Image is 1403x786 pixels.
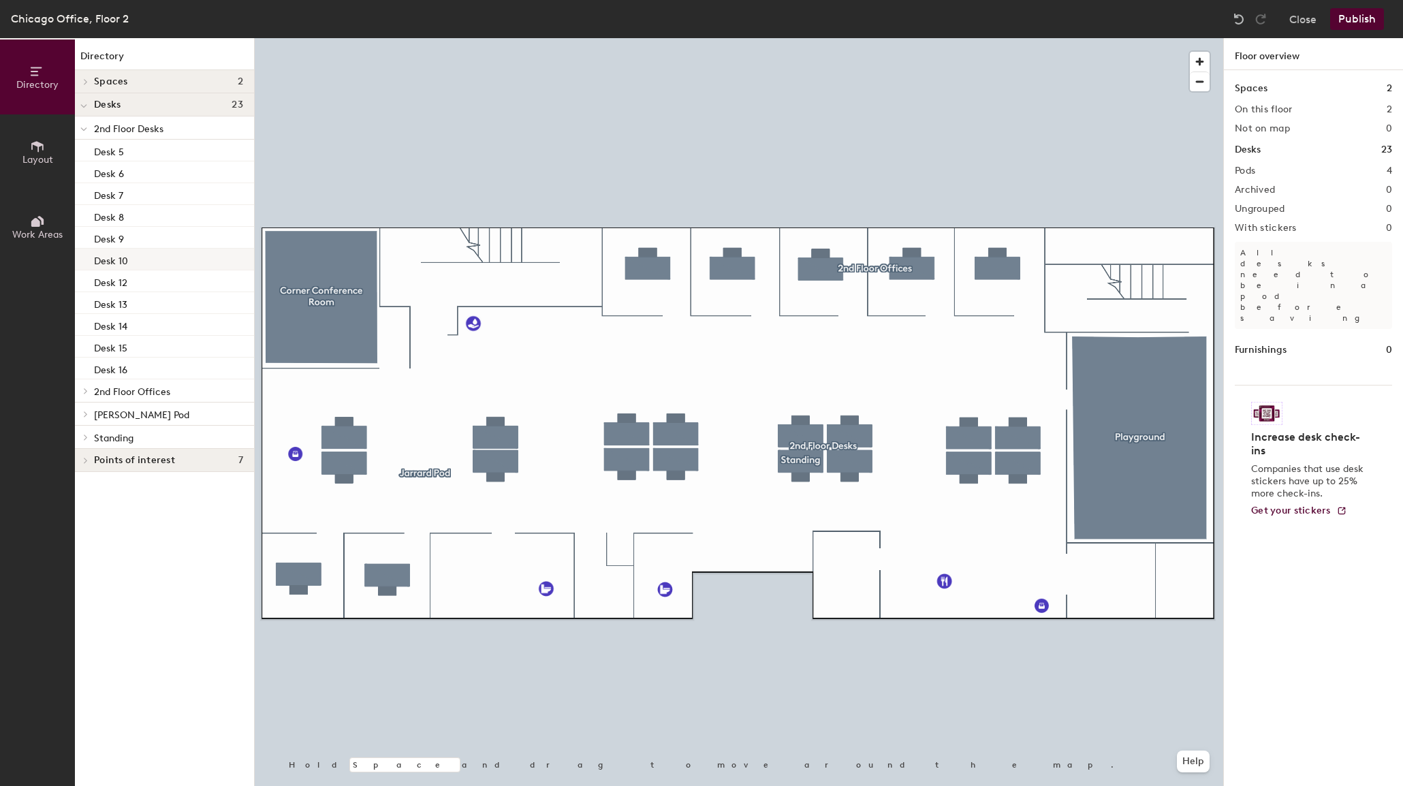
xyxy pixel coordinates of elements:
span: Work Areas [12,229,63,240]
a: Get your stickers [1251,505,1347,517]
p: Desk 10 [94,251,128,267]
h1: Directory [75,49,254,70]
p: Desk 16 [94,360,127,376]
span: Desks [94,99,121,110]
h2: Not on map [1235,123,1290,134]
p: Desk 5 [94,142,124,158]
span: 7 [238,455,243,466]
p: Desk 6 [94,164,124,180]
span: Directory [16,79,59,91]
h2: 4 [1387,166,1392,176]
p: All desks need to be in a pod before saving [1235,242,1392,329]
h2: Pods [1235,166,1255,176]
p: Desk 8 [94,208,124,223]
span: Spaces [94,76,128,87]
span: 2nd Floor Desks [94,123,163,135]
span: Get your stickers [1251,505,1331,516]
h2: 2 [1387,104,1392,115]
h2: 0 [1386,204,1392,215]
span: 2 [238,76,243,87]
p: Desk 12 [94,273,127,289]
button: Publish [1330,8,1384,30]
h1: 0 [1386,343,1392,358]
p: Companies that use desk stickers have up to 25% more check-ins. [1251,463,1368,500]
p: Desk 14 [94,317,127,332]
h2: Ungrouped [1235,204,1285,215]
h1: Spaces [1235,81,1267,96]
h2: Archived [1235,185,1275,195]
div: Chicago Office, Floor 2 [11,10,129,27]
h1: 23 [1381,142,1392,157]
span: Points of interest [94,455,175,466]
span: Layout [22,154,53,166]
p: Desk 7 [94,186,123,202]
img: Undo [1232,12,1246,26]
h4: Increase desk check-ins [1251,430,1368,458]
h1: Furnishings [1235,343,1287,358]
h2: 0 [1386,123,1392,134]
button: Help [1177,751,1210,772]
img: Sticker logo [1251,402,1282,425]
span: 23 [232,99,243,110]
h2: 0 [1386,185,1392,195]
span: Standing [94,433,133,444]
h2: 0 [1386,223,1392,234]
p: Desk 13 [94,295,127,311]
span: 2nd Floor Offices [94,386,170,398]
h1: Floor overview [1224,38,1403,70]
button: Close [1289,8,1317,30]
img: Redo [1254,12,1267,26]
span: [PERSON_NAME] Pod [94,409,189,421]
p: Desk 15 [94,339,127,354]
h2: On this floor [1235,104,1293,115]
h2: With stickers [1235,223,1297,234]
h1: 2 [1387,81,1392,96]
h1: Desks [1235,142,1261,157]
p: Desk 9 [94,230,124,245]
